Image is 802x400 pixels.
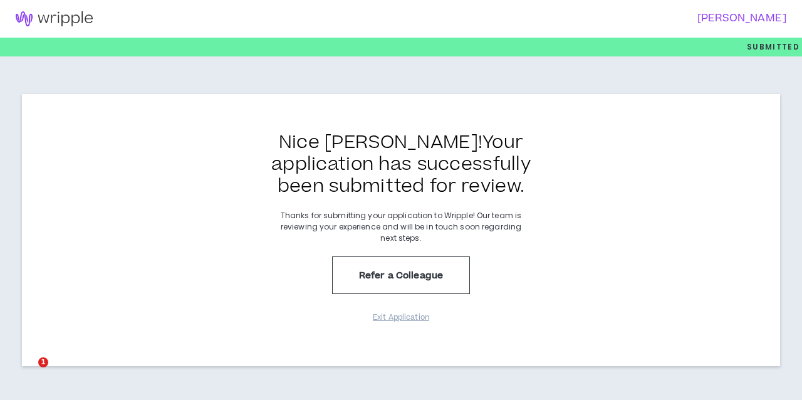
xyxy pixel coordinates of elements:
p: Submitted [747,38,799,56]
h3: [PERSON_NAME] [393,13,787,24]
iframe: Intercom live chat [13,357,43,387]
button: Refer a Colleague [332,256,470,294]
span: 1 [38,357,48,367]
button: Exit Application [370,307,432,329]
h3: Nice [PERSON_NAME] ! Your application has successfully been submitted for review. [260,132,542,197]
p: Thanks for submitting your application to Wripple! Our team is reviewing your experience and will... [276,210,526,244]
